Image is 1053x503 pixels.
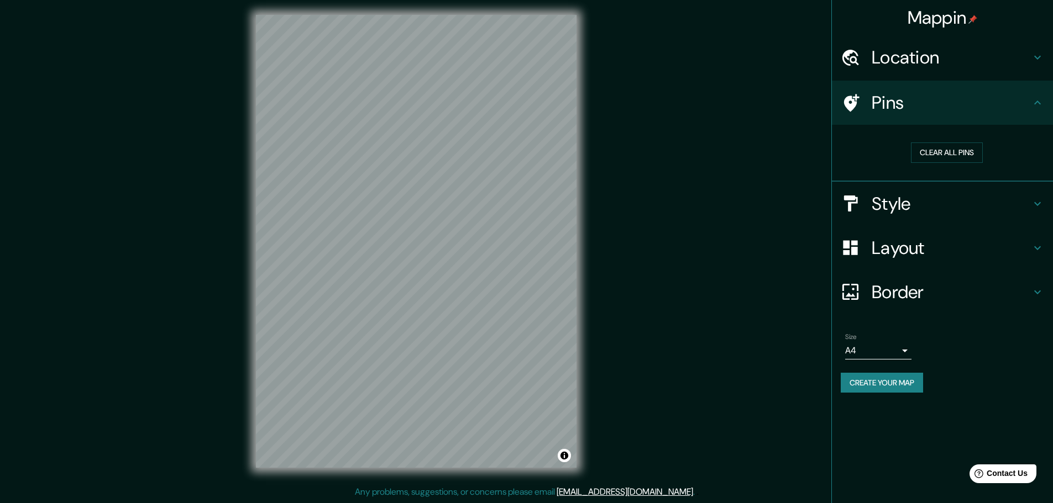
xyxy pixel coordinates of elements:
div: A4 [845,342,911,359]
iframe: Help widget launcher [955,460,1041,491]
h4: Border [872,281,1031,303]
h4: Style [872,193,1031,215]
p: Any problems, suggestions, or concerns please email . [355,485,695,499]
button: Toggle attribution [558,449,571,462]
div: Pins [832,81,1053,125]
h4: Pins [872,92,1031,114]
div: . [696,485,699,499]
a: [EMAIL_ADDRESS][DOMAIN_NAME] [557,486,693,497]
div: Location [832,35,1053,80]
div: Layout [832,226,1053,270]
button: Create your map [841,373,923,393]
div: . [695,485,696,499]
div: Border [832,270,1053,314]
img: pin-icon.png [968,15,977,24]
h4: Layout [872,237,1031,259]
canvas: Map [256,15,577,468]
h4: Mappin [908,7,978,29]
button: Clear all pins [911,142,983,163]
label: Size [845,332,857,341]
div: Style [832,182,1053,226]
h4: Location [872,46,1031,68]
